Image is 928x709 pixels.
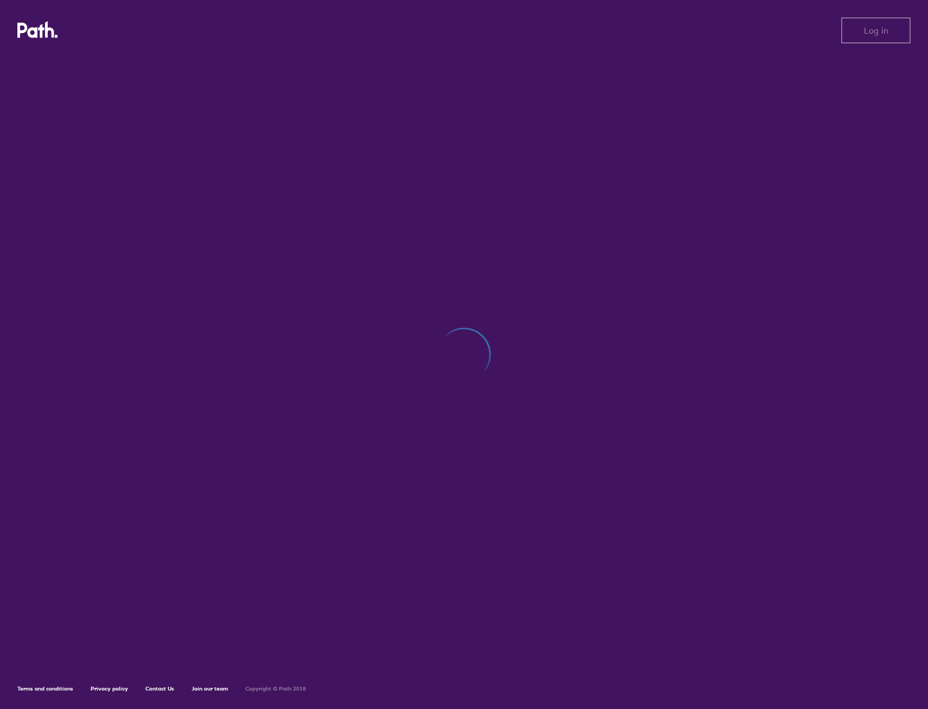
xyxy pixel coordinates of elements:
[17,685,73,692] a: Terms and conditions
[841,17,911,43] button: Log in
[145,685,174,692] a: Contact Us
[192,685,228,692] a: Join our team
[91,685,128,692] a: Privacy policy
[245,686,306,692] h6: Copyright © Path 2018
[864,26,888,35] span: Log in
